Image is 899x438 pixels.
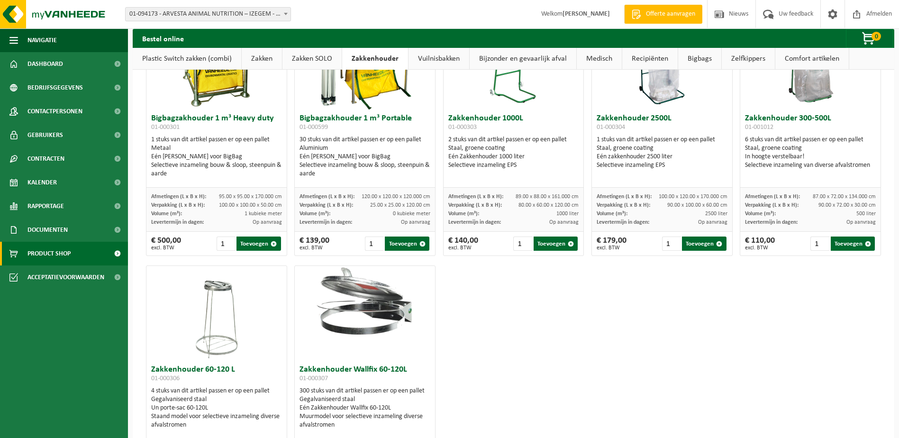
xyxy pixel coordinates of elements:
[678,48,721,70] a: Bigbags
[300,144,430,153] div: Aluminium
[300,395,430,404] div: Gegalvaniseerd staal
[813,194,876,200] span: 87.00 x 72.00 x 134.000 cm
[126,8,291,21] span: 01-094173 - ARVESTA ANIMAL NUTRITION – IZEGEM - IZEGEM
[448,124,477,131] span: 01-000303
[516,194,579,200] span: 89.00 x 88.00 x 161.000 cm
[300,211,330,217] span: Volume (m³):
[125,7,291,21] span: 01-094173 - ARVESTA ANIMAL NUTRITION – IZEGEM - IZEGEM
[300,161,430,178] div: Selectieve inzameling bouw & sloop, steenpuin & aarde
[409,48,469,70] a: Vuilnisbakken
[705,211,727,217] span: 2500 liter
[448,144,579,153] div: Staal, groene coating
[151,375,180,382] span: 01-000306
[644,9,698,19] span: Offerte aanvragen
[151,412,282,429] div: Staand model voor selectieve inzameling diverse afvalstromen
[831,237,875,251] button: Toevoegen
[300,153,430,161] div: Eén [PERSON_NAME] voor BigBag
[219,194,282,200] span: 95.00 x 95.00 x 170.000 cm
[745,124,773,131] span: 01-001012
[448,237,478,251] div: € 140,00
[151,404,282,412] div: Un porte-sac 60-120L
[151,153,282,161] div: Eén [PERSON_NAME] voor BigBag
[151,136,282,178] div: 1 stuks van dit artikel passen er op een pallet
[448,211,479,217] span: Volume (m³):
[27,194,64,218] span: Rapportage
[27,100,82,123] span: Contactpersonen
[370,202,430,208] span: 25.00 x 25.00 x 120.00 cm
[745,237,775,251] div: € 110,00
[300,194,354,200] span: Afmetingen (L x B x H):
[745,202,799,208] span: Verpakking (L x B x H):
[300,245,329,251] span: excl. BTW
[448,136,579,170] div: 2 stuks van dit artikel passen er op een pallet
[597,124,625,131] span: 01-000304
[597,219,649,225] span: Levertermijn in dagen:
[563,10,610,18] strong: [PERSON_NAME]
[448,161,579,170] div: Selectieve inzameling EPS
[448,245,478,251] span: excl. BTW
[27,123,63,147] span: Gebruikers
[151,245,181,251] span: excl. BTW
[597,194,652,200] span: Afmetingen (L x B x H):
[300,387,430,429] div: 300 stuks van dit artikel passen er op een pallet
[151,114,282,133] h3: Bigbagzakhouder 1 m³ Heavy duty
[300,219,352,225] span: Levertermijn in dagen:
[27,52,63,76] span: Dashboard
[624,5,702,24] a: Offerte aanvragen
[151,219,204,225] span: Levertermijn in dagen:
[27,265,104,289] span: Acceptatievoorwaarden
[448,219,501,225] span: Levertermijn in dagen:
[597,144,727,153] div: Staal, groene coating
[856,211,876,217] span: 500 liter
[236,237,281,251] button: Toevoegen
[300,202,353,208] span: Verpakking (L x B x H):
[846,219,876,225] span: Op aanvraag
[151,211,182,217] span: Volume (m³):
[745,194,800,200] span: Afmetingen (L x B x H):
[745,245,775,251] span: excl. BTW
[597,114,727,133] h3: Zakkenhouder 2500L
[300,237,329,251] div: € 139,00
[295,266,435,336] img: 01-000307
[300,136,430,178] div: 30 stuks van dit artikel passen er op een pallet
[300,404,430,412] div: Eén Zakkenhouder Wallfix 60-120L
[597,153,727,161] div: Eén zakkenhouder 2500 liter
[597,237,627,251] div: € 179,00
[448,194,503,200] span: Afmetingen (L x B x H):
[385,237,429,251] button: Toevoegen
[597,211,627,217] span: Volume (m³):
[722,48,775,70] a: Zelfkippers
[365,237,384,251] input: 1
[597,202,650,208] span: Verpakking (L x B x H):
[448,114,579,133] h3: Zakkenhouder 1000L
[193,266,240,361] img: 01-000306
[282,48,342,70] a: Zakken SOLO
[577,48,622,70] a: Medisch
[151,202,205,208] span: Verpakking (L x B x H):
[810,237,829,251] input: 1
[300,365,430,384] h3: Zakkenhouder Wallfix 60-120L
[518,202,579,208] span: 80.00 x 60.00 x 120.00 cm
[151,387,282,429] div: 4 stuks van dit artikel passen er op een pallet
[342,48,408,70] a: Zakkenhouder
[448,202,502,208] span: Verpakking (L x B x H):
[151,124,180,131] span: 01-000301
[556,211,579,217] span: 1000 liter
[597,136,727,170] div: 1 stuks van dit artikel passen er op een pallet
[27,242,71,265] span: Product Shop
[151,365,282,384] h3: Zakkenhouder 60-120 L
[300,124,328,131] span: 01-000599
[659,194,727,200] span: 100.00 x 120.00 x 170.000 cm
[448,153,579,161] div: Eén Zakkenhouder 1000 liter
[133,48,241,70] a: Plastic Switch zakken (combi)
[151,161,282,178] div: Selectieve inzameling bouw & sloop, steenpuin & aarde
[513,237,532,251] input: 1
[745,136,876,170] div: 6 stuks van dit artikel passen er op een pallet
[300,375,328,382] span: 01-000307
[682,237,726,251] button: Toevoegen
[470,48,576,70] a: Bijzonder en gevaarlijk afval
[745,219,798,225] span: Levertermijn in dagen:
[27,76,83,100] span: Bedrijfsgegevens
[219,202,282,208] span: 100.00 x 100.00 x 50.00 cm
[27,171,57,194] span: Kalender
